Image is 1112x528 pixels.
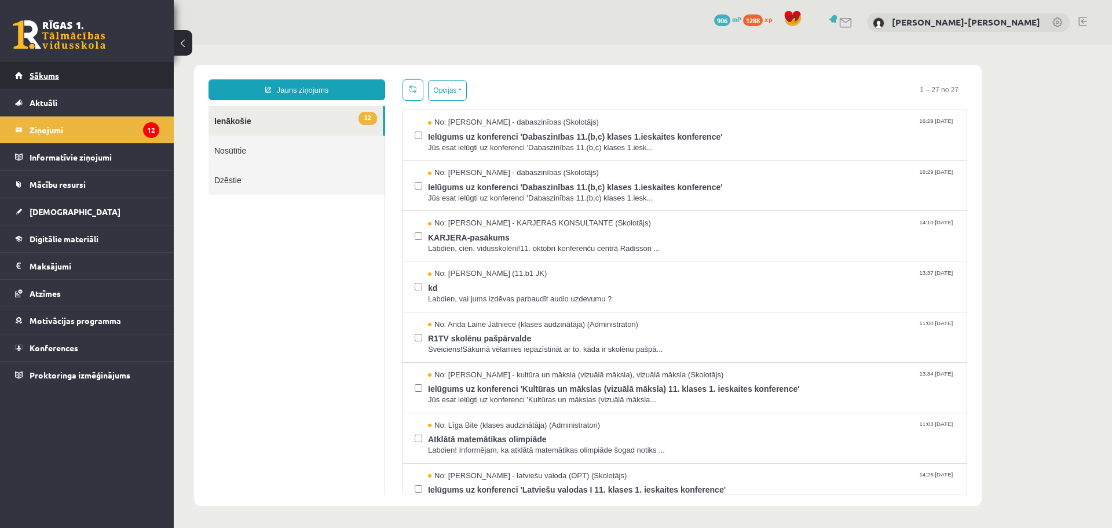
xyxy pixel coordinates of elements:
span: KARJERA-pasākums [254,184,781,199]
a: 906 mP [714,14,741,24]
span: 14:26 [DATE] [743,426,781,435]
a: No: [PERSON_NAME] - dabaszinības (Skolotājs) 16:29 [DATE] Ielūgums uz konferenci 'Dabaszinības 11... [254,123,781,159]
a: [PERSON_NAME]-[PERSON_NAME] [892,16,1040,28]
a: No: [PERSON_NAME] - KARJERAS KONSULTANTE (Skolotājs) 14:10 [DATE] KARJERA-pasākums Labdien, cien.... [254,173,781,209]
span: No: Anda Laine Jātniece (klases audzinātāja) (Administratori) [254,275,464,286]
span: 11:03 [DATE] [743,376,781,384]
a: Aktuāli [15,89,159,116]
span: No: [PERSON_NAME] - KARJERAS KONSULTANTE (Skolotājs) [254,173,477,184]
a: Mācību resursi [15,171,159,198]
span: mP [732,14,741,24]
span: No: [PERSON_NAME] - dabaszinības (Skolotājs) [254,72,425,83]
span: Sveiciens!Sākumā vēlamies iepazīstināt ar to, kāda ir skolēnu pašpā... [254,300,781,311]
span: Ielūgums uz konferenci 'Dabaszinības 11.(b,c) klases 1.ieskaites konference' [254,83,781,98]
span: Ielūgums uz konferenci 'Latviešu valodas I 11. klases 1. ieskaites konference' [254,436,781,451]
legend: Maksājumi [30,253,159,279]
span: Labdien, vai jums izdēvas parbaudīt audio uzdevumu ? [254,249,781,260]
a: No: [PERSON_NAME] (11.b1 JK) 13:37 [DATE] kd Labdien, vai jums izdēvas parbaudīt audio uzdevumu ? [254,224,781,260]
a: No: Līga Bite (klases audzinātāja) (Administratori) 11:03 [DATE] Atklātā matemātikas olimpiāde La... [254,376,781,412]
span: Motivācijas programma [30,315,121,326]
span: Aktuāli [30,97,57,108]
span: 11:00 [DATE] [743,275,781,283]
a: 1288 xp [743,14,778,24]
span: Ielūgums uz konferenci 'Kultūras un mākslas (vizuālā māksla) 11. klases 1. ieskaites konference' [254,336,781,350]
a: No: [PERSON_NAME] - latviešu valoda (OPT) (Skolotājs) 14:26 [DATE] Ielūgums uz konferenci 'Latvie... [254,426,781,462]
span: Atklātā matemātikas olimpiāde [254,386,781,400]
a: Sākums [15,62,159,89]
a: Rīgas 1. Tālmācības vidusskola [13,20,105,49]
span: Atzīmes [30,288,61,298]
a: Maksājumi [15,253,159,279]
span: Konferences [30,343,78,353]
a: Atzīmes [15,280,159,307]
a: Motivācijas programma [15,307,159,334]
a: 12Ienākošie [35,61,209,91]
a: Jauns ziņojums [35,35,211,56]
span: [DEMOGRAPHIC_DATA] [30,206,120,217]
span: Labdien! Informējam, ka atklātā matemātikas olimpiāde šogad notiks ... [254,400,781,412]
span: Jūs esat ielūgti uz konferenci 'Dabaszinības 11.(b,c) klases 1.iesk... [254,148,781,159]
span: No: [PERSON_NAME] (11.b1 JK) [254,224,373,235]
i: 12 [143,122,159,138]
span: No: [PERSON_NAME] - kultūra un māksla (vizuālā māksla), vizuālā māksla (Skolotājs) [254,325,550,336]
span: 14:10 [DATE] [743,173,781,182]
span: Ielūgums uz konferenci 'Dabaszinības 11.(b,c) klases 1.ieskaites konference' [254,134,781,148]
a: Informatīvie ziņojumi [15,144,159,170]
a: Dzēstie [35,121,211,150]
span: Sākums [30,70,59,81]
a: No: [PERSON_NAME] - kultūra un māksla (vizuālā māksla), vizuālā māksla (Skolotājs) 13:34 [DATE] I... [254,325,781,361]
span: No: Līga Bite (klases audzinātāja) (Administratori) [254,376,426,387]
span: Jūs esat ielūgti uz konferenci 'Dabaszinības 11.(b,c) klases 1.iesk... [254,98,781,109]
span: xp [765,14,772,24]
span: Jūs esat ielūgti uz konferenci 'Kultūras un mākslas (vizuālā māksla... [254,350,781,361]
a: Nosūtītie [35,91,211,121]
a: [DEMOGRAPHIC_DATA] [15,198,159,225]
legend: Informatīvie ziņojumi [30,144,159,170]
legend: Ziņojumi [30,116,159,143]
img: Martins Frīdenbergs-Tomašs [873,17,884,29]
span: 1 – 27 no 27 [737,35,793,56]
span: Mācību resursi [30,179,86,190]
span: 16:29 [DATE] [743,72,781,81]
span: 16:29 [DATE] [743,123,781,132]
span: 12 [185,67,203,81]
span: No: [PERSON_NAME] - dabaszinības (Skolotājs) [254,123,425,134]
span: kd [254,235,781,249]
span: 1288 [743,14,763,26]
a: Konferences [15,334,159,361]
span: R1TV skolēnu pašpārvalde [254,285,781,300]
span: 13:37 [DATE] [743,224,781,232]
a: No: Anda Laine Jātniece (klases audzinātāja) (Administratori) 11:00 [DATE] R1TV skolēnu pašpārval... [254,275,781,311]
span: 13:34 [DATE] [743,325,781,334]
a: Digitālie materiāli [15,225,159,252]
a: Ziņojumi12 [15,116,159,143]
span: Proktoringa izmēģinājums [30,370,130,380]
span: No: [PERSON_NAME] - latviešu valoda (OPT) (Skolotājs) [254,426,453,437]
span: Digitālie materiāli [30,234,98,244]
span: 906 [714,14,730,26]
a: No: [PERSON_NAME] - dabaszinības (Skolotājs) 16:29 [DATE] Ielūgums uz konferenci 'Dabaszinības 11... [254,72,781,108]
span: Labdien, cien. vidusskolēni!11. oktobrī konferenču centrā Radisson ... [254,199,781,210]
a: Proktoringa izmēģinājums [15,362,159,388]
button: Opcijas [254,35,293,56]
